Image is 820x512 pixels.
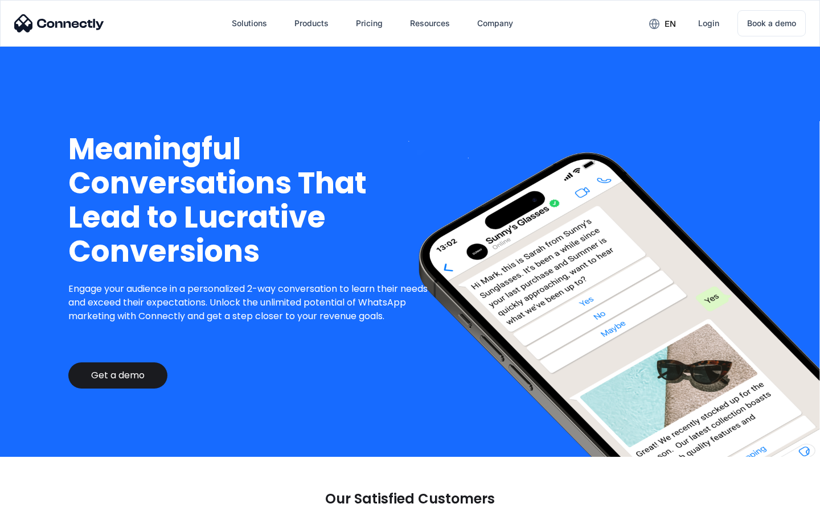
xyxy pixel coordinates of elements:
div: Pricing [356,15,383,31]
a: Book a demo [737,10,806,36]
a: Pricing [347,10,392,37]
a: Get a demo [68,362,167,389]
div: en [665,16,676,32]
div: Get a demo [91,370,145,381]
a: Login [689,10,728,37]
p: Engage your audience in a personalized 2-way conversation to learn their needs and exceed their e... [68,282,437,323]
aside: Language selected: English [11,492,68,508]
div: Solutions [232,15,267,31]
div: Resources [410,15,450,31]
div: Login [698,15,719,31]
ul: Language list [23,492,68,508]
div: Products [294,15,329,31]
img: Connectly Logo [14,14,104,32]
p: Our Satisfied Customers [325,491,495,507]
div: Company [477,15,513,31]
h1: Meaningful Conversations That Lead to Lucrative Conversions [68,132,437,269]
